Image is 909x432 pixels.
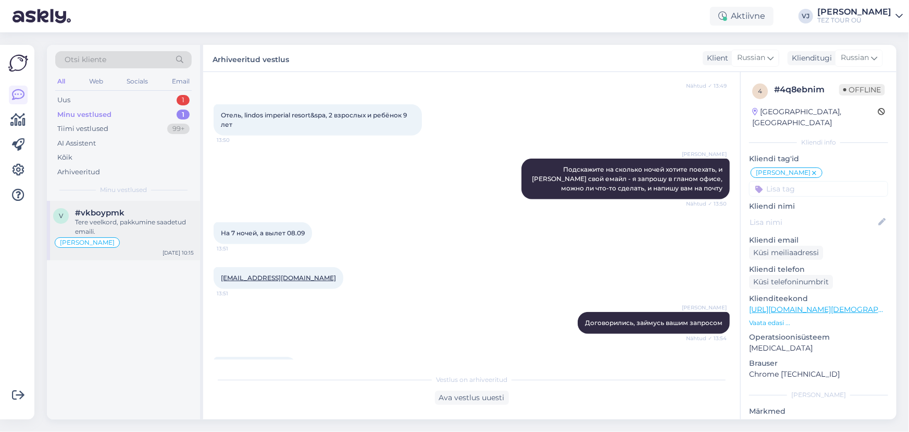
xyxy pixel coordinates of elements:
[841,52,869,64] span: Russian
[686,334,727,342] span: Nähtud ✓ 13:54
[87,75,105,88] div: Web
[57,152,72,163] div: Kõik
[749,406,888,417] p: Märkmed
[749,318,888,328] p: Vaata edasi ...
[221,229,305,237] span: На 7 ночей, а вылет 08.09
[57,167,100,177] div: Arhiveeritud
[750,217,876,228] input: Lisa nimi
[221,274,336,282] a: [EMAIL_ADDRESS][DOMAIN_NAME]
[217,245,256,253] span: 13:51
[217,290,256,297] span: 13:51
[60,239,115,246] span: [PERSON_NAME]
[749,264,888,275] p: Kliendi telefon
[817,8,891,16] div: [PERSON_NAME]
[167,124,190,134] div: 99+
[532,165,724,192] span: Подскажите на сколько ночей хотите поехать, и [PERSON_NAME] свой емайл - я запрошу в гланом офисе...
[124,75,150,88] div: Socials
[217,136,256,144] span: 13:50
[749,332,888,343] p: Operatsioonisüsteem
[686,200,727,208] span: Nähtud ✓ 13:50
[703,53,728,64] div: Klient
[839,84,885,95] span: Offline
[749,201,888,212] p: Kliendi nimi
[177,95,190,105] div: 1
[749,358,888,369] p: Brauser
[585,319,723,327] span: Договорились, займусь вашим запросом
[749,390,888,400] div: [PERSON_NAME]
[686,82,727,90] span: Nähtud ✓ 13:49
[749,138,888,147] div: Kliendi info
[758,87,762,95] span: 4
[774,83,839,96] div: # 4q8ebnim
[682,150,727,158] span: [PERSON_NAME]
[170,75,192,88] div: Email
[737,52,765,64] span: Russian
[55,75,67,88] div: All
[799,9,813,23] div: VJ
[749,235,888,246] p: Kliendi email
[177,110,190,120] div: 1
[163,249,194,257] div: [DATE] 10:15
[682,304,727,311] span: [PERSON_NAME]
[221,111,408,128] span: Отель, lindos imperial resort&spa, 2 взрослых и ребёнок 9 лет
[788,53,832,64] div: Klienditugi
[213,51,289,65] label: Arhiveeritud vestlus
[75,218,194,236] div: Tere veelkord, pakkumine saadetud emaili.
[75,208,124,218] span: #vkboypmk
[100,185,147,195] span: Minu vestlused
[57,138,96,149] div: AI Assistent
[435,391,509,405] div: Ava vestlus uuesti
[710,7,774,26] div: Aktiivne
[436,375,507,385] span: Vestlus on arhiveeritud
[8,53,28,73] img: Askly Logo
[59,212,63,220] span: v
[752,106,878,128] div: [GEOGRAPHIC_DATA], [GEOGRAPHIC_DATA]
[57,124,108,134] div: Tiimi vestlused
[756,170,811,176] span: [PERSON_NAME]
[817,16,891,25] div: TEZ TOUR OÜ
[65,54,106,65] span: Otsi kliente
[749,343,888,354] p: [MEDICAL_DATA]
[749,153,888,164] p: Kliendi tag'id
[57,110,111,120] div: Minu vestlused
[817,8,903,25] a: [PERSON_NAME]TEZ TOUR OÜ
[749,246,823,260] div: Küsi meiliaadressi
[749,275,833,289] div: Küsi telefoninumbrit
[749,181,888,197] input: Lisa tag
[749,369,888,380] p: Chrome [TECHNICAL_ID]
[749,293,888,304] p: Klienditeekond
[57,95,70,105] div: Uus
